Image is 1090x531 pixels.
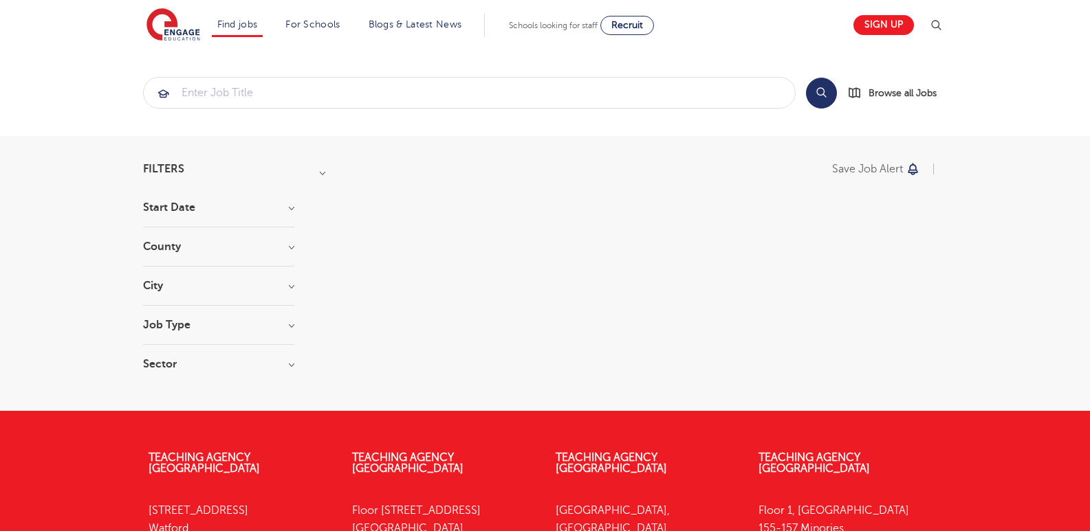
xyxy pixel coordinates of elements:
a: Teaching Agency [GEOGRAPHIC_DATA] [352,451,464,475]
button: Search [806,78,837,109]
button: Save job alert [832,163,921,174]
a: For Schools [285,19,340,30]
div: Submit [143,77,796,109]
h3: Start Date [143,202,294,213]
a: Browse all Jobs [848,85,948,101]
span: Browse all Jobs [869,85,937,101]
h3: Sector [143,359,294,370]
span: Recruit [611,20,643,30]
h3: County [143,241,294,252]
img: Engage Education [146,8,200,43]
a: Teaching Agency [GEOGRAPHIC_DATA] [556,451,667,475]
h3: City [143,280,294,291]
input: Submit [144,78,795,108]
span: Schools looking for staff [509,21,598,30]
a: Blogs & Latest News [369,19,462,30]
a: Find jobs [217,19,258,30]
a: Recruit [600,16,654,35]
span: Filters [143,163,184,174]
a: Sign up [853,15,914,35]
h3: Job Type [143,319,294,330]
a: Teaching Agency [GEOGRAPHIC_DATA] [759,451,870,475]
a: Teaching Agency [GEOGRAPHIC_DATA] [149,451,260,475]
p: Save job alert [832,163,903,174]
